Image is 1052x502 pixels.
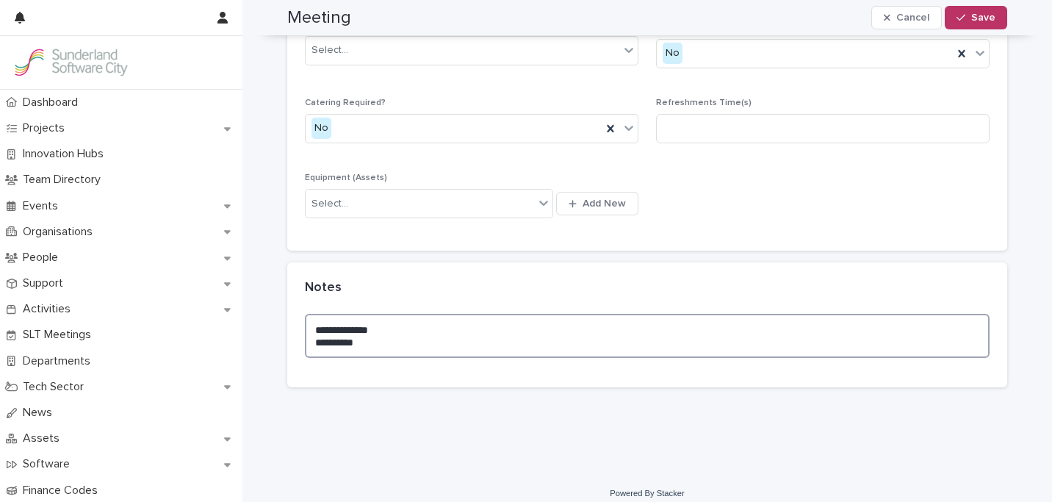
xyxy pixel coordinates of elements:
[556,192,638,215] button: Add New
[17,354,102,368] p: Departments
[17,302,82,316] p: Activities
[17,225,104,239] p: Organisations
[17,96,90,110] p: Dashboard
[896,12,929,23] span: Cancel
[663,43,682,64] div: No
[17,484,109,498] p: Finance Codes
[17,276,75,290] p: Support
[17,147,115,161] p: Innovation Hubs
[311,43,348,58] div: Select...
[583,198,626,209] span: Add New
[17,457,82,471] p: Software
[17,431,71,445] p: Assets
[17,406,64,420] p: News
[311,196,348,212] div: Select...
[945,6,1007,29] button: Save
[17,121,76,135] p: Projects
[17,251,70,265] p: People
[12,48,129,77] img: Kay6KQejSz2FjblR6DWv
[17,173,112,187] p: Team Directory
[305,98,386,107] span: Catering Required?
[305,280,342,296] h2: Notes
[311,118,331,139] div: No
[656,98,752,107] span: Refreshments Time(s)
[287,7,351,29] h2: Meeting
[17,380,96,394] p: Tech Sector
[871,6,942,29] button: Cancel
[610,489,684,498] a: Powered By Stacker
[305,173,387,182] span: Equipment (Assets)
[17,199,70,213] p: Events
[971,12,995,23] span: Save
[17,328,103,342] p: SLT Meetings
